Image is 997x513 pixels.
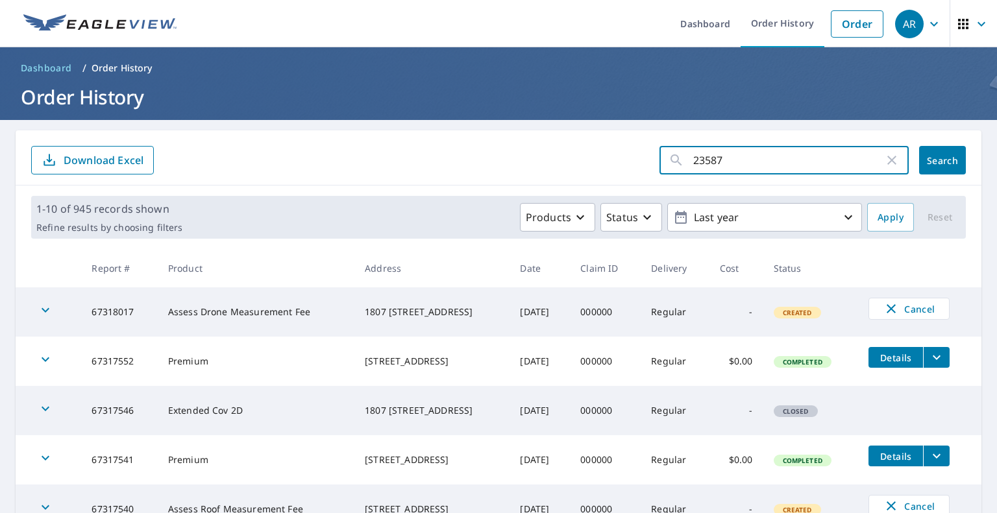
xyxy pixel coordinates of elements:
[775,308,820,317] span: Created
[365,355,499,368] div: [STREET_ADDRESS]
[82,60,86,76] li: /
[158,386,354,435] td: Extended Cov 2D
[354,249,510,287] th: Address
[600,203,662,232] button: Status
[919,146,966,174] button: Search
[23,14,177,34] img: EV Logo
[21,62,72,75] span: Dashboard
[158,337,354,386] td: Premium
[709,435,763,484] td: $0.00
[92,62,153,75] p: Order History
[81,249,157,287] th: Report #
[31,146,154,174] button: Download Excel
[81,287,157,337] td: 67318017
[81,435,157,484] td: 67317541
[36,201,182,217] p: 1-10 of 945 records shown
[878,209,904,226] span: Apply
[510,287,570,337] td: [DATE]
[929,154,955,167] span: Search
[81,386,157,435] td: 67317546
[709,287,763,337] td: -
[923,446,950,466] button: filesDropdownBtn-67317541
[895,10,924,38] div: AR
[81,337,157,386] td: 67317552
[510,386,570,435] td: [DATE]
[520,203,595,232] button: Products
[709,386,763,435] td: -
[641,435,709,484] td: Regular
[775,357,830,366] span: Completed
[882,301,936,316] span: Cancel
[64,153,143,167] p: Download Excel
[641,249,709,287] th: Delivery
[641,287,709,337] td: Regular
[16,84,981,110] h1: Order History
[709,249,763,287] th: Cost
[365,404,499,417] div: 1807 [STREET_ADDRESS]
[763,249,859,287] th: Status
[570,287,641,337] td: 000000
[158,287,354,337] td: Assess Drone Measurement Fee
[923,347,950,368] button: filesDropdownBtn-67317552
[876,450,915,462] span: Details
[867,203,914,232] button: Apply
[16,58,981,78] nav: breadcrumb
[868,347,923,368] button: detailsBtn-67317552
[606,209,638,225] p: Status
[16,58,77,78] a: Dashboard
[775,456,830,465] span: Completed
[365,305,499,318] div: 1807 [STREET_ADDRESS]
[510,337,570,386] td: [DATE]
[526,209,571,225] p: Products
[570,386,641,435] td: 000000
[775,407,817,416] span: Closed
[510,435,570,484] td: [DATE]
[831,10,883,38] a: Order
[641,337,709,386] td: Regular
[667,203,862,232] button: Last year
[570,337,641,386] td: 000000
[693,142,884,178] input: Address, Report #, Claim ID, etc.
[570,435,641,484] td: 000000
[876,352,915,364] span: Details
[689,206,841,229] p: Last year
[868,298,950,320] button: Cancel
[158,435,354,484] td: Premium
[570,249,641,287] th: Claim ID
[641,386,709,435] td: Regular
[365,453,499,466] div: [STREET_ADDRESS]
[158,249,354,287] th: Product
[868,446,923,466] button: detailsBtn-67317541
[510,249,570,287] th: Date
[709,337,763,386] td: $0.00
[36,222,182,233] p: Refine results by choosing filters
